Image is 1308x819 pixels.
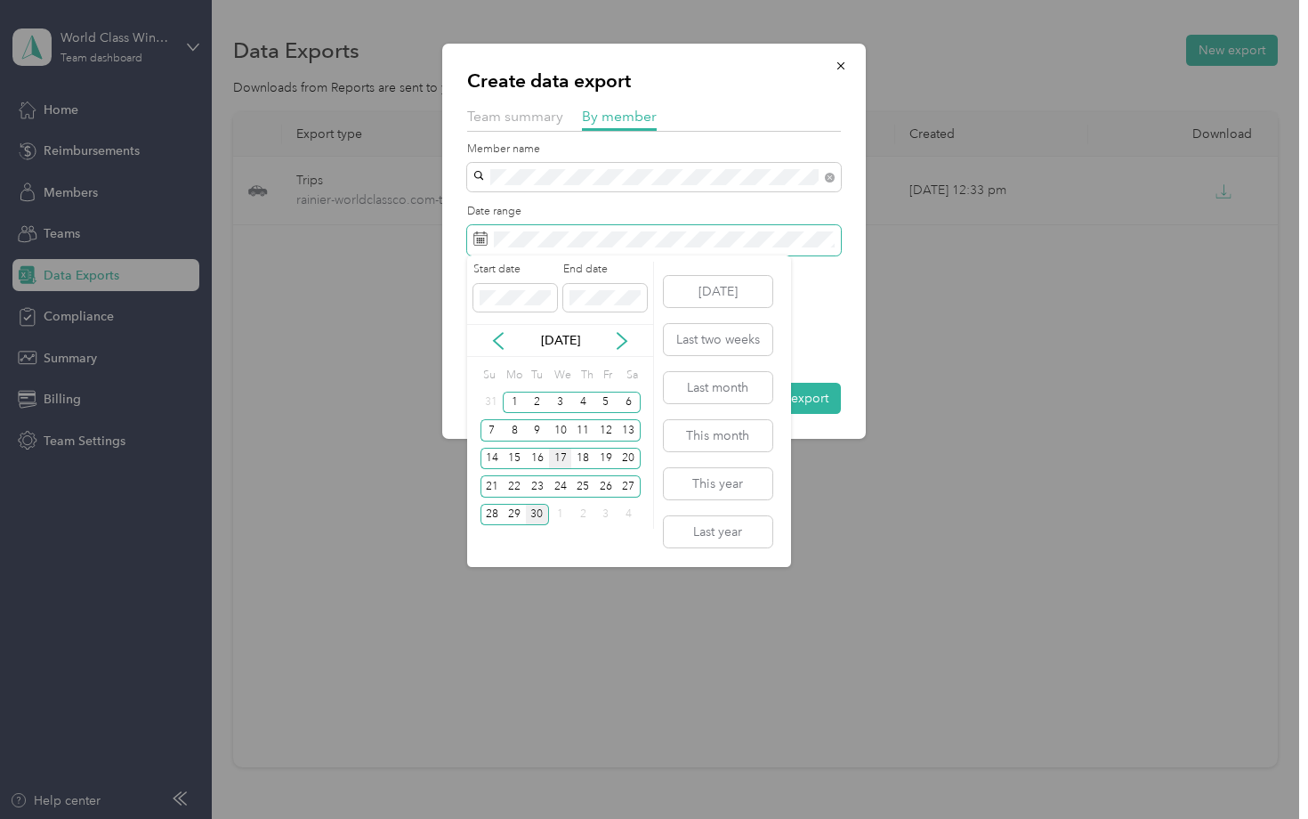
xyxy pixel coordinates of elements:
[1208,719,1308,819] iframe: Everlance-gr Chat Button Frame
[618,504,641,526] div: 4
[526,419,549,442] div: 9
[594,419,618,442] div: 12
[526,448,549,470] div: 16
[480,475,504,498] div: 21
[503,475,526,498] div: 22
[664,420,772,451] button: This month
[549,419,572,442] div: 10
[552,363,572,388] div: We
[594,392,618,414] div: 5
[618,475,641,498] div: 27
[582,108,657,125] span: By member
[664,372,772,403] button: Last month
[571,504,594,526] div: 2
[664,516,772,547] button: Last year
[618,448,641,470] div: 20
[549,504,572,526] div: 1
[529,363,545,388] div: Tu
[563,262,647,278] label: End date
[618,392,641,414] div: 6
[549,392,572,414] div: 3
[664,324,772,355] button: Last two weeks
[467,108,563,125] span: Team summary
[503,363,522,388] div: Mo
[549,448,572,470] div: 17
[473,262,557,278] label: Start date
[571,448,594,470] div: 18
[664,276,772,307] button: [DATE]
[571,475,594,498] div: 25
[594,475,618,498] div: 26
[503,392,526,414] div: 1
[467,204,841,220] label: Date range
[664,468,772,499] button: This year
[480,448,504,470] div: 14
[571,392,594,414] div: 4
[523,331,598,350] p: [DATE]
[480,363,497,388] div: Su
[503,504,526,526] div: 29
[503,448,526,470] div: 15
[526,475,549,498] div: 23
[526,504,549,526] div: 30
[601,363,618,388] div: Fr
[571,419,594,442] div: 11
[624,363,641,388] div: Sa
[480,392,504,414] div: 31
[503,419,526,442] div: 8
[467,142,841,158] label: Member name
[549,475,572,498] div: 24
[480,504,504,526] div: 28
[577,363,594,388] div: Th
[480,419,504,442] div: 7
[594,448,618,470] div: 19
[594,504,618,526] div: 3
[467,69,841,93] p: Create data export
[618,419,641,442] div: 13
[526,392,549,414] div: 2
